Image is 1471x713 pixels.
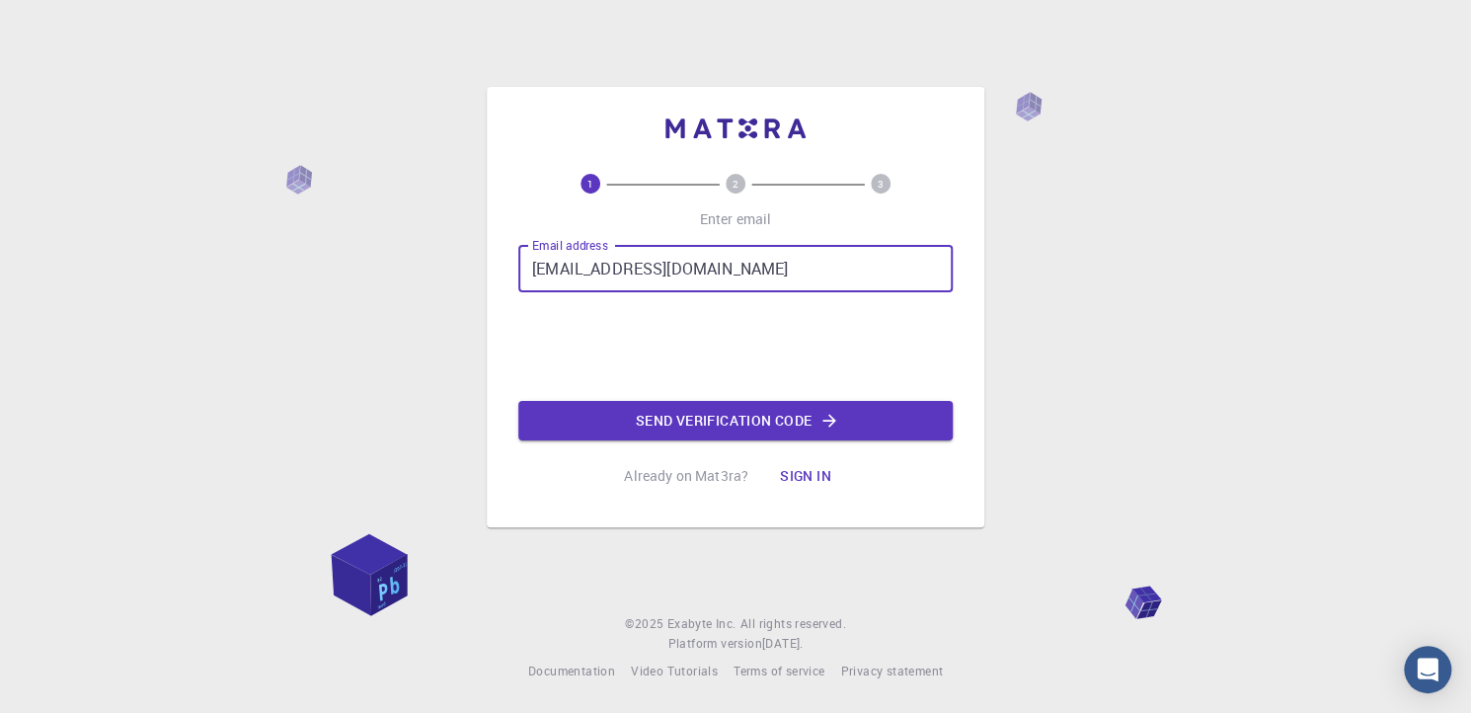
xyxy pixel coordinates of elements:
[518,401,953,440] button: Send verification code
[624,466,748,486] p: Already on Mat3ra?
[878,177,884,191] text: 3
[585,308,886,385] iframe: reCAPTCHA
[667,634,761,654] span: Platform version
[667,614,736,634] a: Exabyte Inc.
[762,635,804,651] span: [DATE] .
[532,237,607,254] label: Email address
[840,662,943,681] a: Privacy statement
[528,662,615,681] a: Documentation
[587,177,593,191] text: 1
[528,663,615,678] span: Documentation
[1404,646,1451,693] div: Open Intercom Messenger
[667,615,736,631] span: Exabyte Inc.
[762,634,804,654] a: [DATE].
[840,663,943,678] span: Privacy statement
[733,177,738,191] text: 2
[740,614,846,634] span: All rights reserved.
[734,663,824,678] span: Terms of service
[631,663,718,678] span: Video Tutorials
[734,662,824,681] a: Terms of service
[631,662,718,681] a: Video Tutorials
[700,209,772,229] p: Enter email
[625,614,666,634] span: © 2025
[764,456,847,496] button: Sign in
